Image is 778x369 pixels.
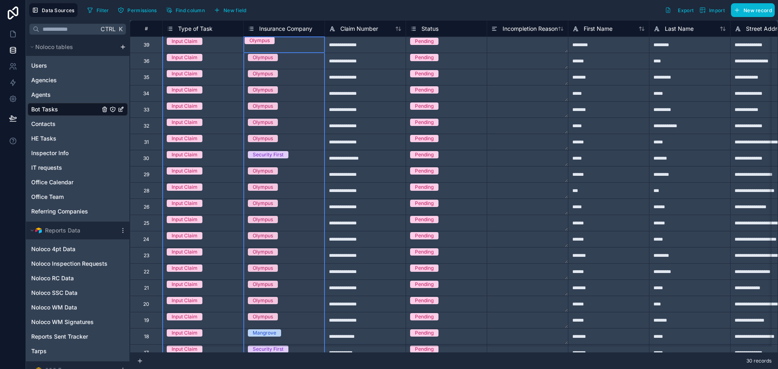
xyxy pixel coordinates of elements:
[415,329,434,337] div: Pending
[172,38,198,45] div: Input Claim
[415,216,434,223] div: Pending
[143,301,149,307] div: 20
[144,317,149,324] div: 19
[253,232,273,239] div: Olympus
[144,269,149,275] div: 22
[178,25,213,33] span: Type of Task
[746,358,772,364] span: 30 records
[97,7,109,13] span: Filter
[696,3,728,17] button: Import
[172,102,198,110] div: Input Claim
[84,4,112,16] button: Filter
[253,167,273,175] div: Olympus
[172,200,198,207] div: Input Claim
[144,74,149,81] div: 35
[415,167,434,175] div: Pending
[259,25,312,33] span: Insurance Company
[172,135,198,142] div: Input Claim
[144,350,149,356] div: 17
[144,252,149,259] div: 23
[731,3,775,17] button: New record
[143,90,149,97] div: 34
[172,70,198,77] div: Input Claim
[144,285,149,291] div: 21
[172,264,198,272] div: Input Claim
[118,26,123,32] span: K
[144,188,149,194] div: 28
[415,264,434,272] div: Pending
[253,313,273,320] div: Olympus
[224,7,247,13] span: New field
[665,25,694,33] span: Last Name
[253,135,273,142] div: Olympus
[143,155,149,162] div: 30
[415,135,434,142] div: Pending
[172,313,198,320] div: Input Claim
[253,329,276,337] div: Mangrove
[415,232,434,239] div: Pending
[253,297,273,304] div: Olympus
[253,151,284,158] div: Security First
[340,25,378,33] span: Claim Number
[172,119,198,126] div: Input Claim
[127,7,157,13] span: Permissions
[172,297,198,304] div: Input Claim
[415,151,434,158] div: Pending
[100,24,116,34] span: Ctrl
[662,3,696,17] button: Export
[253,86,273,94] div: Olympus
[172,281,198,288] div: Input Claim
[253,119,273,126] div: Olympus
[253,281,273,288] div: Olympus
[144,58,149,64] div: 36
[144,42,149,48] div: 39
[211,4,249,16] button: New field
[172,232,198,239] div: Input Claim
[415,102,434,110] div: Pending
[415,281,434,288] div: Pending
[415,86,434,94] div: Pending
[253,183,273,191] div: Olympus
[584,25,613,33] span: First Name
[415,38,434,45] div: Pending
[415,313,434,320] div: Pending
[115,4,163,16] a: Permissions
[415,54,434,61] div: Pending
[172,329,198,337] div: Input Claim
[115,4,159,16] button: Permissions
[144,139,149,145] div: 31
[503,25,558,33] span: Incompletion Reason
[253,200,273,207] div: Olympus
[744,7,772,13] span: New record
[172,346,198,353] div: Input Claim
[415,248,434,256] div: Pending
[415,119,434,126] div: Pending
[415,346,434,353] div: Pending
[415,200,434,207] div: Pending
[172,167,198,175] div: Input Claim
[176,7,205,13] span: Find column
[144,333,149,340] div: 18
[172,86,198,94] div: Input Claim
[253,264,273,272] div: Olympus
[163,4,208,16] button: Find column
[253,70,273,77] div: Olympus
[144,123,149,129] div: 32
[253,54,273,61] div: Olympus
[172,151,198,158] div: Input Claim
[415,183,434,191] div: Pending
[678,7,694,13] span: Export
[172,216,198,223] div: Input Claim
[144,220,149,226] div: 25
[253,102,273,110] div: Olympus
[253,248,273,256] div: Olympus
[136,26,156,32] div: #
[415,297,434,304] div: Pending
[172,183,198,191] div: Input Claim
[415,70,434,77] div: Pending
[253,346,284,353] div: Security First
[42,7,75,13] span: Data Sources
[144,204,149,210] div: 26
[728,3,775,17] a: New record
[29,3,77,17] button: Data Sources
